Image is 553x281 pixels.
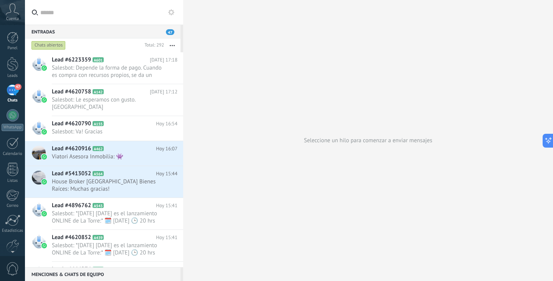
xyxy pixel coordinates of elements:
span: Lead #4896762 [52,202,91,210]
img: waba.svg [41,97,47,103]
img: waba.svg [41,179,47,185]
div: Calendario [2,151,24,156]
span: A439 [93,235,104,240]
span: A142 [93,89,104,94]
span: A462 [93,146,104,151]
div: Menciones & Chats de equipo [25,267,180,281]
span: A543 [93,203,104,208]
a: Lead #4896762 A543 Hoy 15:41 Salesbot: *[DATE] [DATE] es el lanzamiento ONLINE de La Torre:* 🗓️ [... [25,198,183,229]
span: Salesbot: Le esperamos con gusto. [GEOGRAPHIC_DATA] [52,96,163,111]
span: A564 [93,171,104,176]
img: waba.svg [41,154,47,160]
span: Hoy 15:41 [156,202,177,210]
span: [DATE] 17:12 [150,88,177,96]
div: Total: 292 [141,42,164,49]
div: Estadísticas [2,228,24,233]
div: WhatsApp [2,124,23,131]
div: Listas [2,178,24,183]
span: Salesbot: *[DATE] [DATE] es el lanzamiento ONLINE de La Torre:* 🗓️ [DATE] 🕒 20 hrs Enlace de YouT... [52,242,163,256]
span: Cuenta [6,17,19,22]
div: Entradas [25,25,180,38]
span: A601 [93,57,104,62]
span: Lead #4620790 [52,120,91,128]
span: Lead #5413052 [52,170,91,178]
div: Correo [2,203,24,208]
div: Leads [2,73,24,78]
img: waba.svg [41,243,47,248]
div: Chats abiertos [31,41,66,50]
span: Hoy 15:40 [156,266,177,273]
span: Hoy 16:07 [156,145,177,153]
a: Lead #4620790 A155 Hoy 16:54 Salesbot: Va! Gracias [25,116,183,141]
img: waba.svg [41,65,47,71]
span: 47 [15,84,21,90]
span: Hoy 15:44 [156,170,177,178]
button: Más [164,38,180,52]
span: Salesbot: Va! Gracias [52,128,163,135]
a: Lead #4620758 A142 [DATE] 17:12 Salesbot: Le esperamos con gusto. [GEOGRAPHIC_DATA] [25,84,183,116]
span: Lead #6223359 [52,56,91,64]
div: Chats [2,98,24,103]
span: House Broker [GEOGRAPHIC_DATA] Bienes Raíces: Muchas gracias! [52,178,163,193]
span: [DATE] 17:18 [150,56,177,64]
span: A155 [93,121,104,126]
span: Viatori Asesora Inmobilia: 👾 [52,153,163,160]
span: Lead #4664274 [52,266,91,273]
span: Lead #4620852 [52,234,91,241]
div: Panel [2,46,24,51]
span: Hoy 15:41 [156,234,177,241]
span: 47 [166,29,174,35]
a: Lead #5413052 A564 Hoy 15:44 House Broker [GEOGRAPHIC_DATA] Bienes Raíces: Muchas gracias! [25,166,183,198]
span: Lead #4620916 [52,145,91,153]
span: Hoy 16:54 [156,120,177,128]
span: A533 [93,267,104,272]
img: waba.svg [41,211,47,216]
a: Lead #4620916 A462 Hoy 16:07 Viatori Asesora Inmobilia: 👾 [25,141,183,166]
a: Lead #6223359 A601 [DATE] 17:18 Salesbot: Depende la forma de pago. Cuando es compra con recursos... [25,52,183,84]
span: Salesbot: *[DATE] [DATE] es el lanzamiento ONLINE de La Torre:* 🗓️ [DATE] 🕒 20 hrs Enlace de YouT... [52,210,163,224]
span: Lead #4620758 [52,88,91,96]
a: Lead #4620852 A439 Hoy 15:41 Salesbot: *[DATE] [DATE] es el lanzamiento ONLINE de La Torre:* 🗓️ [... [25,230,183,261]
span: Salesbot: Depende la forma de pago. Cuando es compra con recursos propios, se da un enganche del ... [52,64,163,79]
img: waba.svg [41,129,47,135]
